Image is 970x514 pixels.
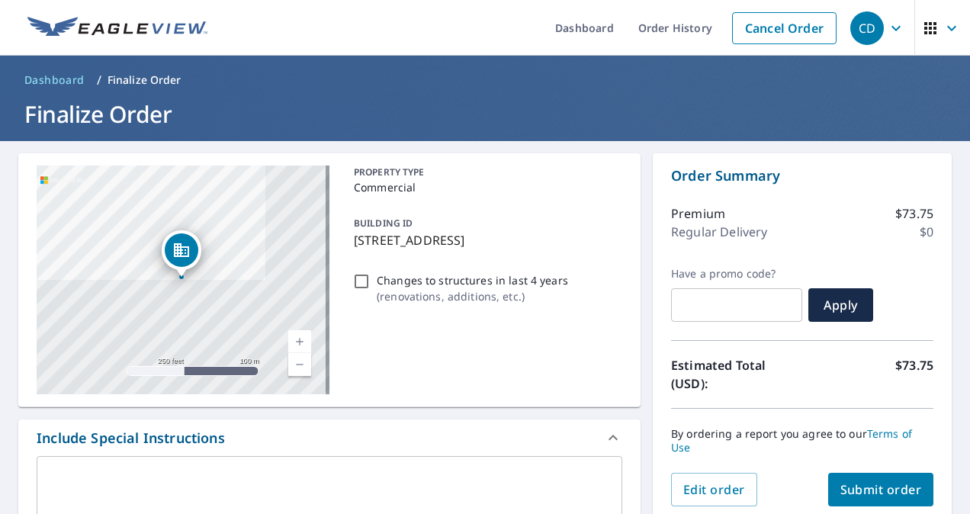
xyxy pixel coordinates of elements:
div: Include Special Instructions [37,428,225,448]
p: $0 [920,223,933,241]
img: EV Logo [27,17,207,40]
p: ( renovations, additions, etc. ) [377,288,568,304]
a: Cancel Order [732,12,837,44]
span: Apply [821,297,861,313]
span: Edit order [683,481,745,498]
p: Commercial [354,179,616,195]
button: Apply [808,288,873,322]
p: By ordering a report you agree to our [671,427,933,455]
p: Changes to structures in last 4 years [377,272,568,288]
span: Submit order [840,481,922,498]
li: / [97,71,101,89]
h1: Finalize Order [18,98,952,130]
a: Terms of Use [671,426,912,455]
a: Current Level 17, Zoom Out [288,353,311,376]
p: $73.75 [895,204,933,223]
button: Edit order [671,473,757,506]
nav: breadcrumb [18,68,952,92]
span: Dashboard [24,72,85,88]
p: Premium [671,204,725,223]
p: Regular Delivery [671,223,767,241]
p: PROPERTY TYPE [354,165,616,179]
a: Current Level 17, Zoom In [288,330,311,353]
p: Estimated Total (USD): [671,356,802,393]
p: [STREET_ADDRESS] [354,231,616,249]
div: CD [850,11,884,45]
p: Order Summary [671,165,933,186]
div: Include Special Instructions [18,419,641,456]
a: Dashboard [18,68,91,92]
p: $73.75 [895,356,933,393]
label: Have a promo code? [671,267,802,281]
p: Finalize Order [108,72,181,88]
div: Dropped pin, building 1, Commercial property, 5101 N University Ave Carencro, LA 70520 [162,230,201,278]
button: Submit order [828,473,934,506]
p: BUILDING ID [354,217,413,230]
